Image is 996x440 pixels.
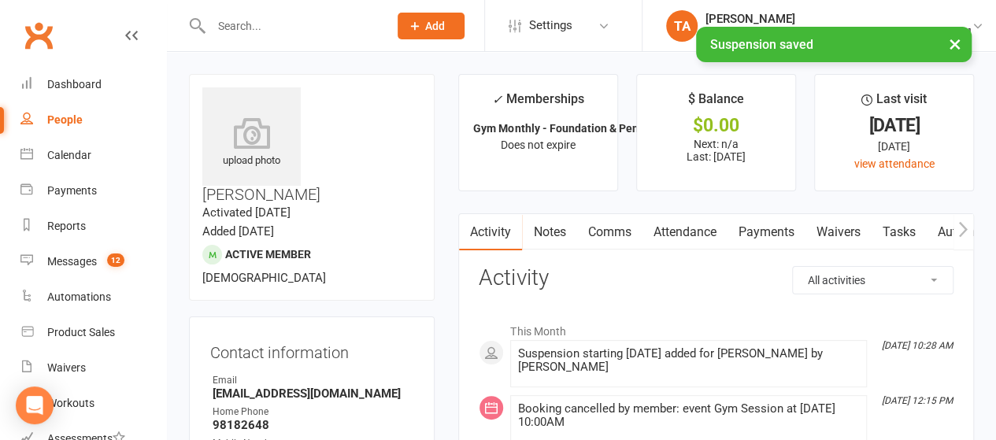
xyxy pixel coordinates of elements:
[517,402,860,429] div: Booking cancelled by member: event Gym Session at [DATE] 10:00AM
[202,205,291,220] time: Activated [DATE]
[576,214,642,250] a: Comms
[425,20,445,32] span: Add
[47,220,86,232] div: Reports
[854,157,935,170] a: view attendance
[213,373,413,388] div: Email
[727,214,805,250] a: Payments
[47,326,115,338] div: Product Sales
[941,27,969,61] button: ×
[206,15,377,37] input: Search...
[529,8,572,43] span: Settings
[47,113,83,126] div: People
[705,26,972,40] div: Uniting Seniors [PERSON_NAME][GEOGRAPHIC_DATA]
[479,315,953,340] li: This Month
[492,92,502,107] i: ✓
[517,347,860,374] div: Suspension starting [DATE] added for [PERSON_NAME] by [PERSON_NAME]
[19,16,58,55] a: Clubworx
[107,253,124,267] span: 12
[16,386,54,424] div: Open Intercom Messenger
[651,138,781,163] p: Next: n/a Last: [DATE]
[20,138,166,173] a: Calendar
[688,89,744,117] div: $ Balance
[501,139,576,151] span: Does not expire
[20,102,166,138] a: People
[705,12,972,26] div: [PERSON_NAME]
[202,271,326,285] span: [DEMOGRAPHIC_DATA]
[47,361,86,374] div: Waivers
[829,117,959,134] div: [DATE]
[398,13,465,39] button: Add
[651,117,781,134] div: $0.00
[202,87,421,203] h3: [PERSON_NAME]
[882,395,953,406] i: [DATE] 12:15 PM
[522,214,576,250] a: Notes
[47,290,111,303] div: Automations
[213,386,413,401] strong: [EMAIL_ADDRESS][DOMAIN_NAME]
[20,350,166,386] a: Waivers
[213,418,413,432] strong: 98182648
[213,405,413,420] div: Home Phone
[459,214,522,250] a: Activity
[829,138,959,155] div: [DATE]
[882,340,953,351] i: [DATE] 10:28 AM
[20,67,166,102] a: Dashboard
[20,173,166,209] a: Payments
[47,397,94,409] div: Workouts
[20,386,166,421] a: Workouts
[492,89,584,118] div: Memberships
[47,255,97,268] div: Messages
[696,27,972,62] div: Suspension saved
[473,122,700,135] strong: Gym Monthly - Foundation & Pensioner (FUP)
[202,117,301,169] div: upload photo
[210,338,413,361] h3: Contact information
[20,315,166,350] a: Product Sales
[861,89,927,117] div: Last visit
[871,214,926,250] a: Tasks
[805,214,871,250] a: Waivers
[20,209,166,244] a: Reports
[225,248,311,261] span: Active member
[666,10,698,42] div: TA
[47,184,97,197] div: Payments
[479,266,953,290] h3: Activity
[202,224,274,238] time: Added [DATE]
[20,279,166,315] a: Automations
[642,214,727,250] a: Attendance
[47,149,91,161] div: Calendar
[47,78,102,91] div: Dashboard
[20,244,166,279] a: Messages 12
